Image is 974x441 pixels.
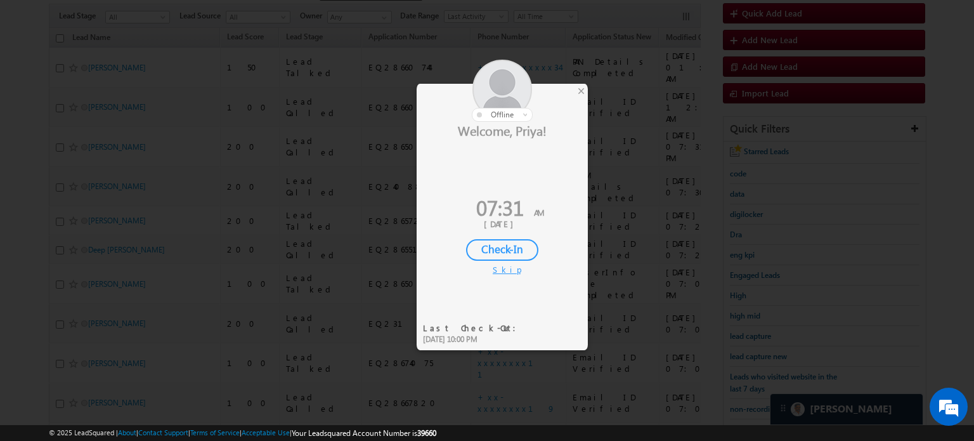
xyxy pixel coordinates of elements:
[426,218,578,230] div: [DATE]
[423,334,524,345] div: [DATE] 10:00 PM
[16,117,231,334] textarea: Type your message and hit 'Enter'
[49,427,436,439] span: © 2025 LeadSquared | | | | |
[138,428,188,437] a: Contact Support
[417,428,436,438] span: 39660
[208,6,238,37] div: Minimize live chat window
[22,67,53,83] img: d_60004797649_company_0_60004797649
[292,428,436,438] span: Your Leadsquared Account Number is
[172,345,230,362] em: Start Chat
[575,84,588,98] div: ×
[491,110,514,119] span: offline
[242,428,290,437] a: Acceptable Use
[190,428,240,437] a: Terms of Service
[423,322,524,334] div: Last Check-Out:
[466,239,538,261] div: Check-In
[66,67,213,83] div: Chat with us now
[118,428,136,437] a: About
[476,193,524,221] span: 07:31
[493,264,512,275] div: Skip
[417,122,588,138] div: Welcome, Priya!
[534,207,544,218] span: AM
